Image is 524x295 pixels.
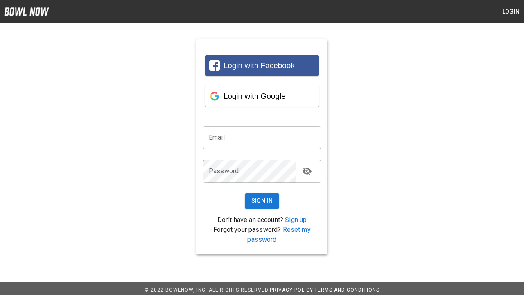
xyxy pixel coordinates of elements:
[498,4,524,19] button: Login
[145,287,270,293] span: © 2022 BowlNow, Inc. All Rights Reserved.
[299,163,315,179] button: toggle password visibility
[203,225,321,245] p: Forgot your password?
[314,287,379,293] a: Terms and Conditions
[247,226,310,243] a: Reset my password
[245,193,280,209] button: Sign In
[4,7,49,16] img: logo
[205,86,319,107] button: Login with Google
[205,55,319,76] button: Login with Facebook
[270,287,313,293] a: Privacy Policy
[285,216,307,224] a: Sign up
[203,215,321,225] p: Don't have an account?
[224,61,295,70] span: Login with Facebook
[224,92,286,100] span: Login with Google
